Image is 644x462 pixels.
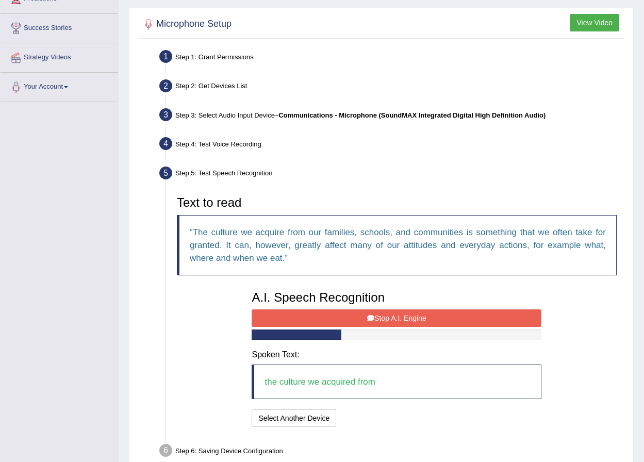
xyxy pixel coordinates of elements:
h2: Microphone Setup [141,16,232,32]
div: Step 2: Get Devices List [155,76,629,99]
a: Your Account [1,73,118,98]
a: Success Stories [1,14,118,40]
div: Step 3: Select Audio Input Device [155,105,629,128]
b: Communications - Microphone (SoundMAX Integrated Digital High Definition Audio) [278,111,546,119]
a: Strategy Videos [1,43,118,69]
div: Step 5: Test Speech Recognition [155,163,629,186]
button: Select Another Device [252,409,336,427]
h3: A.I. Speech Recognition [252,291,541,304]
blockquote: the culture we acquired from [252,365,541,399]
button: View Video [570,14,619,31]
h4: Spoken Text: [252,350,541,359]
div: Step 4: Test Voice Recording [155,134,629,157]
button: Stop A.I. Engine [252,309,541,327]
h3: Text to read [177,196,617,209]
span: – [275,111,546,119]
q: The culture we acquire from our families, schools, and communities is something that we often tak... [190,227,606,263]
div: Step 1: Grant Permissions [155,47,629,70]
